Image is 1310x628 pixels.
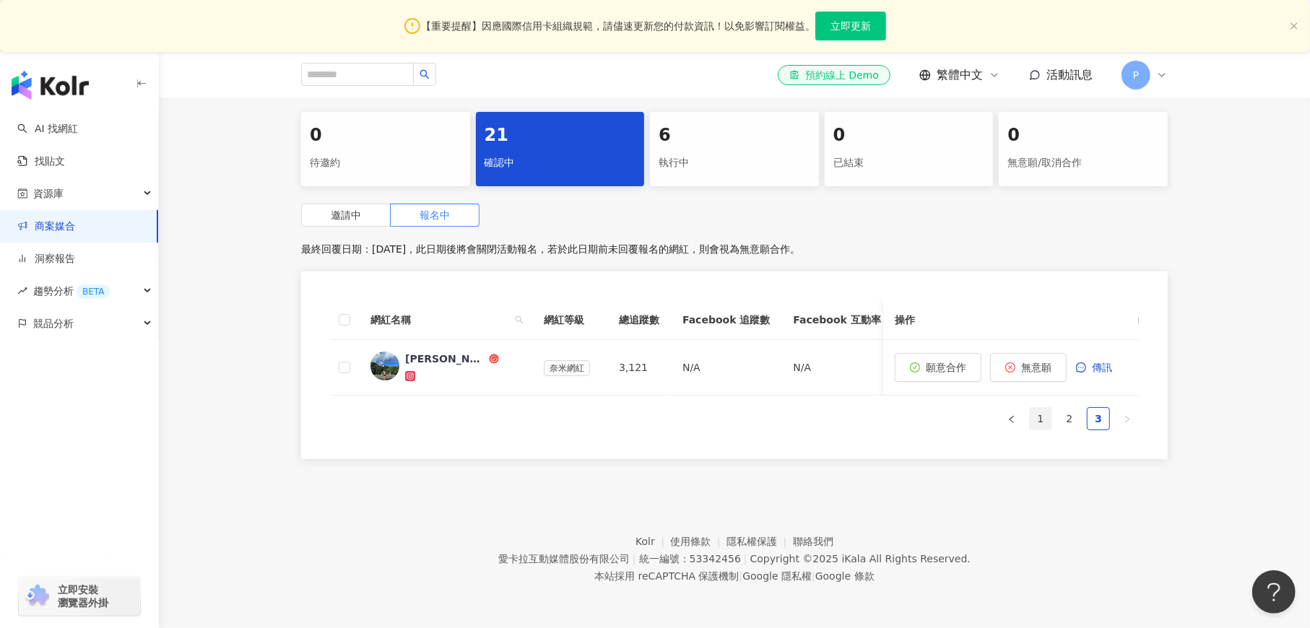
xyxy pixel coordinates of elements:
a: 預約線上 Demo [778,65,890,85]
iframe: Help Scout Beacon - Open [1252,570,1296,614]
a: 3 [1088,408,1109,429]
span: P [1133,67,1139,83]
span: | [744,553,747,564]
span: 願意合作 [926,362,966,373]
img: logo [12,71,89,100]
div: [PERSON_NAME] [405,352,486,366]
a: searchAI 找網紅 [17,122,78,136]
a: 聯絡我們 [793,536,833,547]
span: 無意願 [1021,362,1051,373]
span: check-circle [910,362,920,372]
div: 已結束 [833,151,985,175]
span: | [812,570,815,582]
span: right [1123,415,1132,424]
span: message [1076,362,1086,372]
div: BETA [77,284,110,299]
div: 愛卡拉互動媒體股份有限公司 [498,553,630,564]
button: close [1290,22,1298,31]
span: rise [17,286,27,296]
img: KOL Avatar [370,352,399,380]
button: 願意合作 [895,353,981,382]
div: 無意願/取消合作 [1007,151,1159,175]
div: 0 [310,123,461,148]
a: iKala [842,553,867,564]
td: N/A [671,340,781,396]
th: 操作 [883,300,1139,340]
span: 傳訊 [1092,362,1112,373]
a: 1 [1030,408,1051,429]
div: 確認中 [485,151,636,175]
button: 傳訊 [1075,353,1127,382]
a: Kolr [636,536,670,547]
span: search [420,69,430,79]
div: Copyright © 2025 All Rights Reserved. [750,553,971,564]
p: 最終回覆日期：[DATE]，此日期後將會關閉活動報名，若於此日期前未回覆報名的網紅，則會視為無意願合作。 [301,238,1168,260]
span: 奈米網紅 [544,360,590,376]
button: left [1000,407,1023,430]
div: 統一編號：53342456 [639,553,741,564]
span: left [1007,415,1016,424]
td: 3,121 [607,340,671,396]
span: 趨勢分析 [33,275,110,308]
a: Google 隱私權 [742,570,812,582]
a: chrome extension立即安裝 瀏覽器外掛 [19,577,140,616]
span: 資源庫 [33,178,64,210]
span: 繁體中文 [937,67,983,83]
span: close [1290,22,1298,30]
a: Google 條款 [815,570,875,582]
a: 2 [1059,408,1080,429]
img: chrome extension [23,585,51,608]
a: 商案媒合 [17,219,75,234]
button: 立即更新 [815,12,886,40]
span: search [515,315,524,324]
span: 邀請中 [331,209,361,221]
div: 預約線上 Demo [789,68,879,82]
span: 本站採用 reCAPTCHA 保護機制 [594,567,874,585]
li: Next Page [1116,407,1139,430]
button: right [1116,407,1139,430]
a: 使用條款 [671,536,727,547]
th: 網紅等級 [532,300,607,340]
span: 立即更新 [830,20,871,32]
li: Previous Page [1000,407,1023,430]
a: 隱私權保護 [726,536,793,547]
span: 報名中 [420,209,450,221]
a: 洞察報告 [17,252,75,266]
div: 待邀約 [310,151,461,175]
span: | [633,553,636,564]
span: 網紅名稱 [370,312,509,328]
li: 3 [1087,407,1110,430]
button: 無意願 [990,353,1067,382]
li: 1 [1029,407,1052,430]
span: search [512,309,526,331]
th: 總追蹤數 [607,300,671,340]
span: 【重要提醒】因應國際信用卡組織規範，請儘速更新您的付款資訊！以免影響訂閱權益。 [421,18,815,34]
th: Facebook 互動率 [781,300,892,340]
span: close-circle [1005,362,1015,372]
a: 找貼文 [17,154,65,169]
div: 0 [1007,123,1159,148]
div: 0 [833,123,985,148]
div: 6 [659,123,810,148]
th: Facebook 追蹤數 [671,300,781,340]
div: 21 [485,123,636,148]
div: 執行中 [659,151,810,175]
span: 立即安裝 瀏覽器外掛 [58,583,108,609]
td: N/A [781,340,892,396]
span: | [739,570,743,582]
li: 2 [1058,407,1081,430]
span: 活動訊息 [1046,68,1093,82]
span: 競品分析 [33,308,74,340]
